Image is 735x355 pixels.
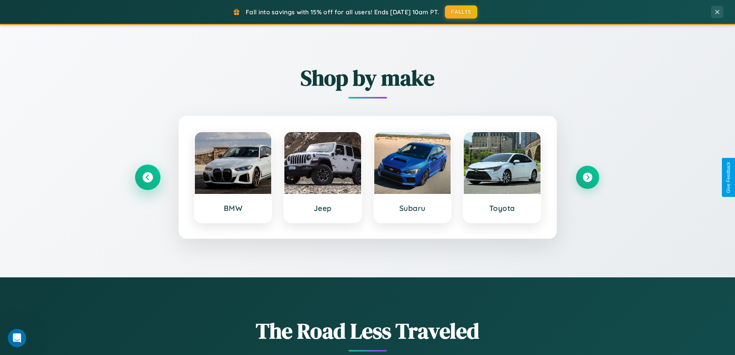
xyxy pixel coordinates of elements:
[726,162,731,193] div: Give Feedback
[471,204,533,213] h3: Toyota
[136,316,599,346] h1: The Road Less Traveled
[203,204,264,213] h3: BMW
[292,204,353,213] h3: Jeep
[445,5,477,19] button: FALL15
[246,8,439,16] span: Fall into savings with 15% off for all users! Ends [DATE] 10am PT.
[382,204,443,213] h3: Subaru
[136,63,599,93] h2: Shop by make
[8,329,26,347] iframe: Intercom live chat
